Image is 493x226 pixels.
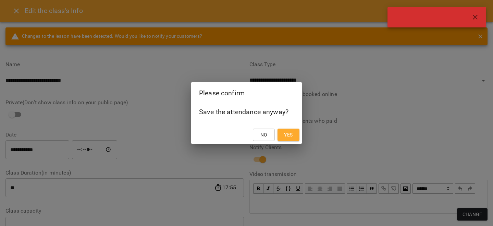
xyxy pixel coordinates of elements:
h2: Please confirm [199,88,294,98]
span: Yes [284,131,293,139]
span: No [260,131,267,139]
button: Yes [278,129,299,141]
h6: Save the attendance anyway? [199,107,294,117]
button: No [253,129,275,141]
